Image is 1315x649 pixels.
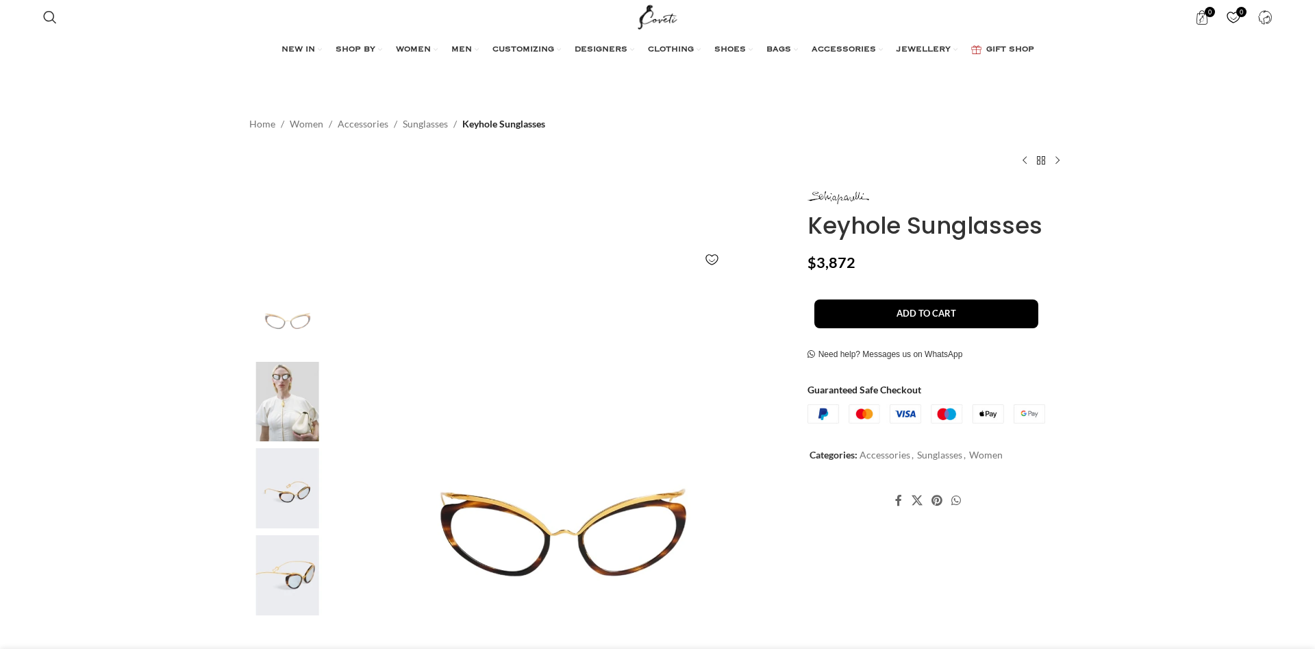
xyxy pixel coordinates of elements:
span: CLOTHING [648,45,694,56]
div: Main navigation [36,36,1279,64]
img: GiftBag [971,45,981,54]
span: BAGS [766,45,791,56]
a: MEN [451,36,479,64]
span: JEWELLERY [897,45,951,56]
span: CUSTOMIZING [492,45,554,56]
a: Need help? Messages us on WhatsApp [807,350,963,360]
a: Next product [1049,152,1066,169]
span: 0 [1236,7,1247,17]
a: CLOTHING [648,36,701,64]
a: GIFT SHOP [971,36,1034,64]
span: SHOES [714,45,746,56]
span: WOMEN [396,45,431,56]
a: Accessories [860,449,910,461]
a: X social link [907,491,927,511]
img: Keyhole Sunglasses [246,275,329,355]
a: 0 [1188,3,1216,31]
span: 0 [1205,7,1215,17]
a: Facebook social link [891,491,907,511]
span: DESIGNERS [575,45,627,56]
a: Pinterest social link [927,491,947,511]
a: JEWELLERY [897,36,957,64]
span: $ [807,254,816,271]
span: , [964,448,966,463]
span: NEW IN [281,45,315,56]
a: BAGS [766,36,798,64]
h1: Keyhole Sunglasses [807,212,1066,240]
span: ACCESSORIES [812,45,876,56]
a: Sunglasses [403,117,448,132]
a: Sunglasses [917,449,962,461]
nav: Breadcrumb [249,117,545,132]
a: DESIGNERS [575,36,634,64]
a: 0 [1219,3,1247,31]
img: guaranteed-safe-checkout-bordered.j [807,404,1045,424]
a: CUSTOMIZING [492,36,561,64]
bdi: 3,872 [807,254,855,271]
div: My Wishlist [1219,3,1247,31]
a: Search [36,3,64,31]
span: Categories: [810,449,857,461]
a: WhatsApp social link [947,491,966,511]
span: GIFT SHOP [986,45,1034,56]
a: WOMEN [396,36,438,64]
img: Schiaparelli Sunglasses [246,448,329,528]
a: Women [290,117,323,132]
span: SHOP BY [336,45,375,56]
a: Home [249,117,275,132]
a: Site logo [635,10,681,22]
span: , [912,448,914,463]
a: SHOP BY [336,36,382,64]
img: Schiaparelli [807,191,869,204]
img: Schiaparelli Accessories [246,535,329,615]
span: Keyhole Sunglasses [462,117,545,132]
a: NEW IN [281,36,322,64]
button: Add to cart [814,299,1038,328]
a: Previous product [1016,152,1033,169]
img: schiaparelli jewelry [246,362,329,442]
a: Women [969,449,1003,461]
a: Accessories [338,117,388,132]
a: SHOES [714,36,753,64]
a: ACCESSORIES [812,36,883,64]
strong: Guaranteed Safe Checkout [807,384,921,395]
span: MEN [451,45,472,56]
